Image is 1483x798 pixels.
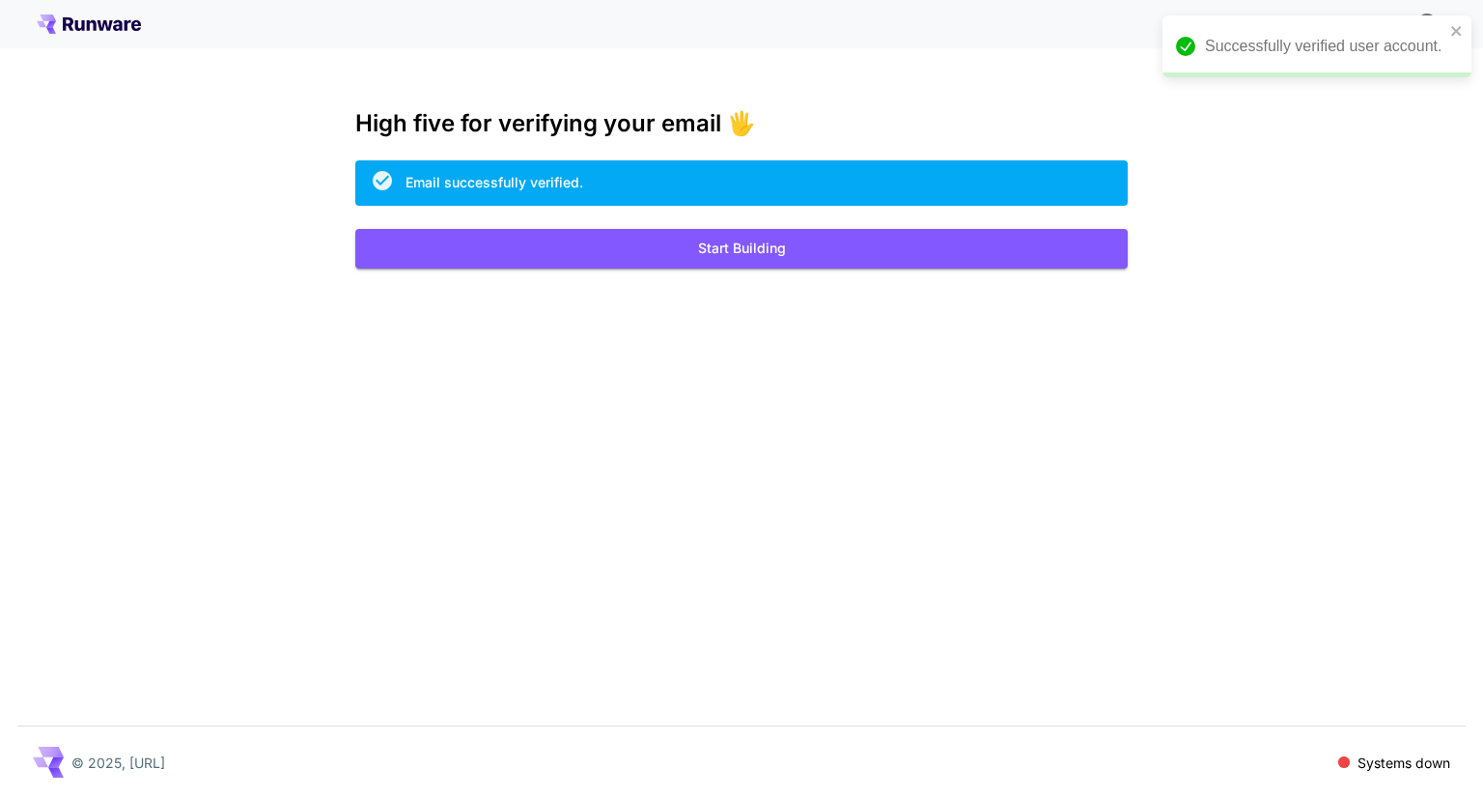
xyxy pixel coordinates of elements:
p: © 2025, [URL] [71,753,165,773]
button: Start Building [355,229,1128,269]
div: Email successfully verified. [406,172,583,192]
p: Systems down [1357,753,1450,773]
h3: High five for verifying your email 🖐️ [355,110,1128,137]
div: Successfully verified user account. [1205,35,1444,58]
button: In order to qualify for free credit, you need to sign up with a business email address and click ... [1408,4,1446,43]
button: close [1450,23,1464,39]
